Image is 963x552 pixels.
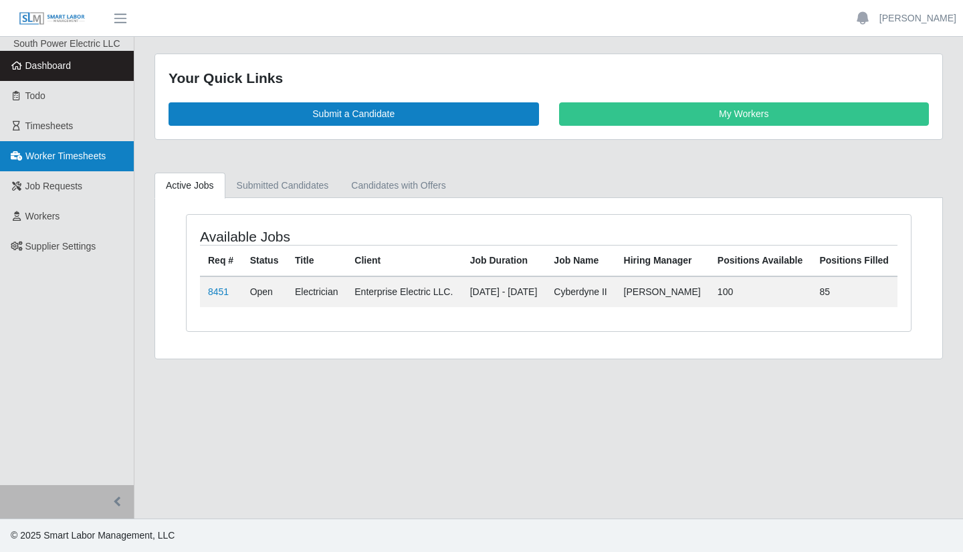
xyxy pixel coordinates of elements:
a: Submit a Candidate [169,102,539,126]
span: Todo [25,90,45,101]
span: Job Requests [25,181,83,191]
th: Positions Filled [811,245,897,276]
td: Open [242,276,287,307]
a: My Workers [559,102,930,126]
th: Job Name [546,245,615,276]
a: [PERSON_NAME] [879,11,956,25]
td: Enterprise Electric LLC. [346,276,461,307]
td: 100 [710,276,812,307]
a: Submitted Candidates [225,173,340,199]
th: Req # [200,245,242,276]
td: [PERSON_NAME] [616,276,710,307]
td: Cyberdyne II [546,276,615,307]
th: Hiring Manager [616,245,710,276]
th: Title [287,245,346,276]
td: [DATE] - [DATE] [462,276,546,307]
th: Job Duration [462,245,546,276]
td: Electrician [287,276,346,307]
span: South Power Electric LLC [13,38,120,49]
a: Active Jobs [154,173,225,199]
span: Dashboard [25,60,72,71]
h4: Available Jobs [200,228,479,245]
td: 85 [811,276,897,307]
span: Timesheets [25,120,74,131]
th: Positions Available [710,245,812,276]
span: Supplier Settings [25,241,96,252]
div: Your Quick Links [169,68,929,89]
span: Worker Timesheets [25,151,106,161]
th: Client [346,245,461,276]
img: SLM Logo [19,11,86,26]
span: Workers [25,211,60,221]
a: 8451 [208,286,229,297]
th: Status [242,245,287,276]
span: © 2025 Smart Labor Management, LLC [11,530,175,541]
a: Candidates with Offers [340,173,457,199]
